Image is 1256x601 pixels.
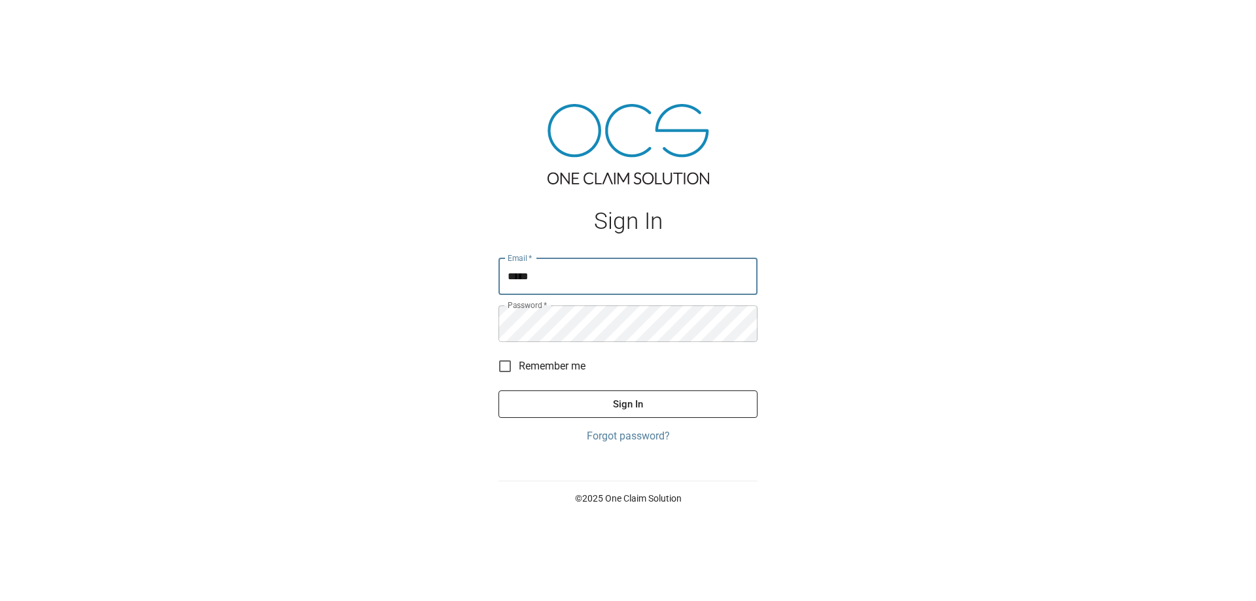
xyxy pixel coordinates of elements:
[508,252,532,264] label: Email
[548,104,709,184] img: ocs-logo-tra.png
[16,8,68,34] img: ocs-logo-white-transparent.png
[498,390,758,418] button: Sign In
[519,358,585,374] span: Remember me
[498,208,758,235] h1: Sign In
[508,300,547,311] label: Password
[498,492,758,505] p: © 2025 One Claim Solution
[498,428,758,444] a: Forgot password?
